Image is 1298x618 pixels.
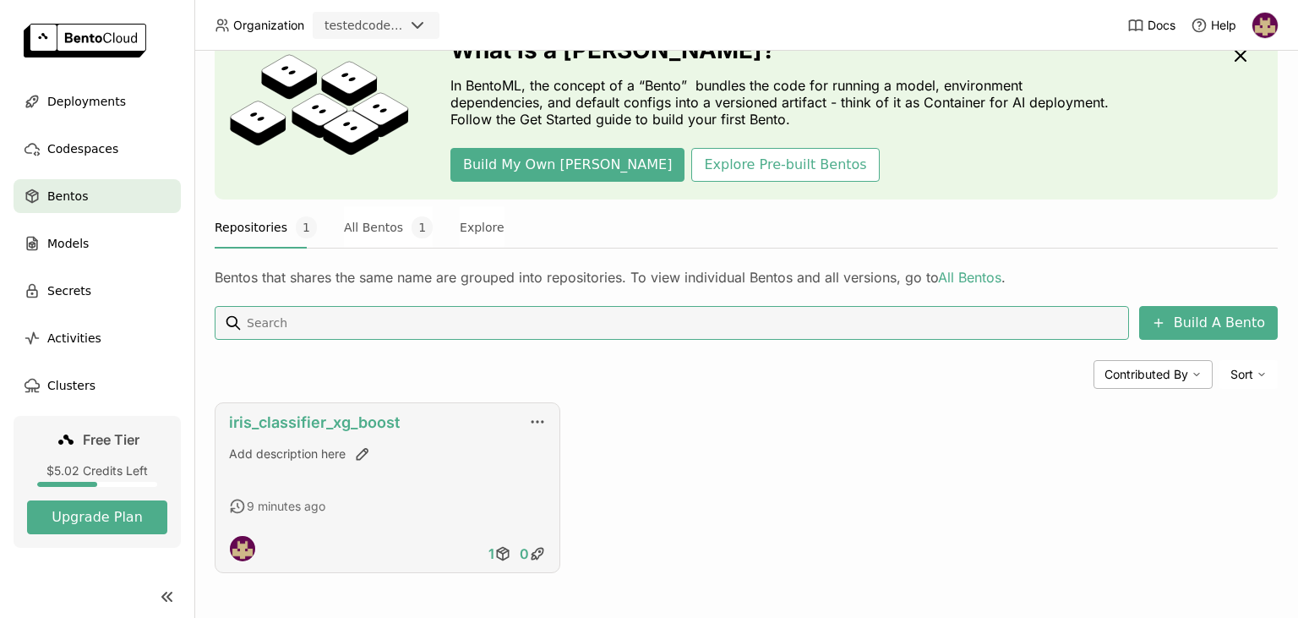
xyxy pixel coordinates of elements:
h3: What is a [PERSON_NAME]? [450,36,1118,63]
span: Models [47,233,89,254]
button: Upgrade Plan [27,500,167,534]
a: iris_classifier_xg_boost [229,413,400,431]
span: 1 [412,216,433,238]
span: Activities [47,328,101,348]
img: Hélio Júnior [1252,13,1278,38]
a: Clusters [14,369,181,402]
button: All Bentos [344,206,433,249]
span: Clusters [47,375,95,396]
span: Docs [1148,18,1175,33]
span: Secrets [47,281,91,301]
span: Free Tier [83,431,139,448]
span: Organization [233,18,304,33]
p: In BentoML, the concept of a “Bento” bundles the code for running a model, environment dependenci... [450,77,1118,128]
span: Codespaces [47,139,118,159]
span: Deployments [47,91,126,112]
span: Sort [1230,367,1253,382]
div: Bentos that shares the same name are grouped into repositories. To view individual Bentos and all... [215,269,1278,286]
span: 0 [520,545,529,562]
a: Deployments [14,85,181,118]
span: 9 minutes ago [247,499,325,514]
img: cover onboarding [228,53,410,165]
span: Help [1211,18,1236,33]
button: Repositories [215,206,317,249]
a: 1 [484,537,515,571]
a: Free Tier$5.02 Credits LeftUpgrade Plan [14,416,181,548]
div: Contributed By [1093,360,1213,389]
div: testedcodeployment [324,17,404,34]
a: All Bentos [938,269,1001,286]
img: Hélio Júnior [230,536,255,561]
input: Search [245,309,1122,336]
input: Selected testedcodeployment. [406,18,407,35]
img: logo [24,24,146,57]
div: $5.02 Credits Left [27,463,167,479]
span: Bentos [47,186,88,206]
span: 1 [488,545,494,562]
span: Contributed By [1104,367,1188,382]
div: Sort [1219,360,1278,389]
a: Activities [14,321,181,355]
a: Secrets [14,274,181,308]
button: Explore [460,206,504,249]
button: Build A Bento [1139,306,1278,340]
button: Explore Pre-built Bentos [691,148,879,182]
a: Docs [1127,17,1175,34]
a: 0 [515,537,550,571]
button: Build My Own [PERSON_NAME] [450,148,684,182]
a: Codespaces [14,132,181,166]
a: Models [14,227,181,260]
span: 1 [296,216,317,238]
div: Help [1191,17,1236,34]
a: Bentos [14,179,181,213]
div: Add description here [229,446,546,462]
